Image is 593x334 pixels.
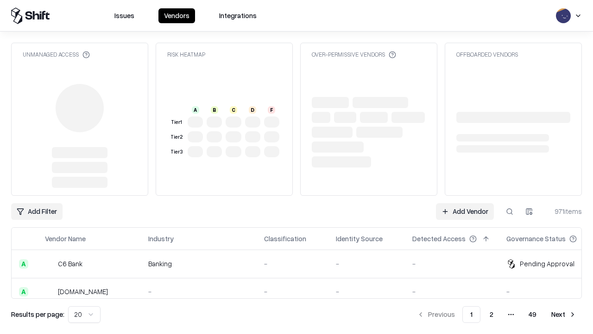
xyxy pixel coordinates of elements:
[312,51,396,58] div: Over-Permissive Vendors
[506,234,566,244] div: Governance Status
[546,306,582,323] button: Next
[264,234,306,244] div: Classification
[211,106,218,114] div: B
[336,259,397,269] div: -
[482,306,501,323] button: 2
[412,287,492,296] div: -
[169,118,184,126] div: Tier 1
[148,287,249,296] div: -
[214,8,262,23] button: Integrations
[169,133,184,141] div: Tier 2
[45,287,54,296] img: pathfactory.com
[167,51,205,58] div: Risk Heatmap
[169,148,184,156] div: Tier 3
[158,8,195,23] button: Vendors
[19,287,28,296] div: A
[19,259,28,269] div: A
[192,106,199,114] div: A
[11,203,63,220] button: Add Filter
[456,51,518,58] div: Offboarded Vendors
[264,287,321,296] div: -
[249,106,256,114] div: D
[521,306,544,323] button: 49
[148,259,249,269] div: Banking
[412,259,492,269] div: -
[520,259,574,269] div: Pending Approval
[23,51,90,58] div: Unmanaged Access
[411,306,582,323] nav: pagination
[109,8,140,23] button: Issues
[462,306,480,323] button: 1
[336,234,383,244] div: Identity Source
[268,106,275,114] div: F
[230,106,237,114] div: C
[58,259,82,269] div: C6 Bank
[412,234,466,244] div: Detected Access
[58,287,108,296] div: [DOMAIN_NAME]
[506,287,592,296] div: -
[264,259,321,269] div: -
[11,309,64,319] p: Results per page:
[436,203,494,220] a: Add Vendor
[336,287,397,296] div: -
[45,259,54,269] img: C6 Bank
[148,234,174,244] div: Industry
[45,234,86,244] div: Vendor Name
[545,206,582,216] div: 971 items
